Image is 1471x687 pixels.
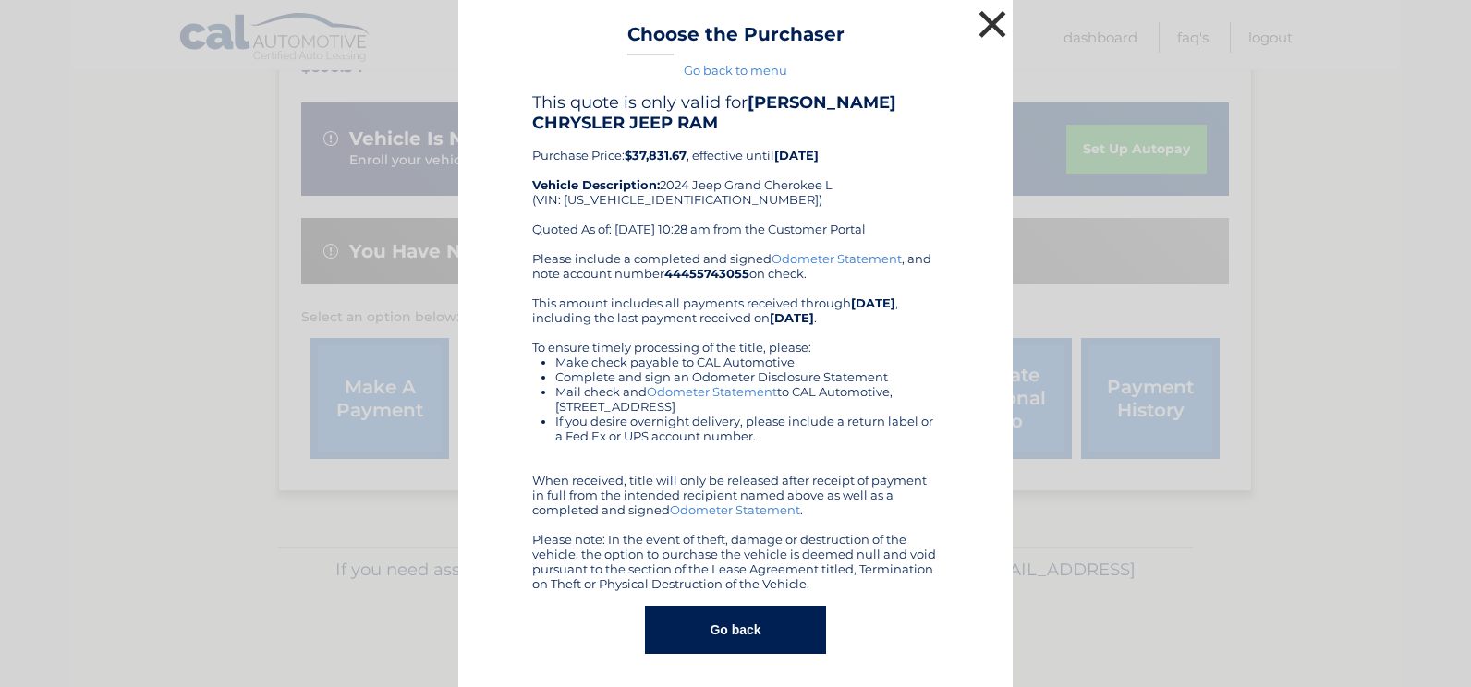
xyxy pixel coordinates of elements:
[974,6,1011,42] button: ×
[532,92,896,133] b: [PERSON_NAME] CHRYSLER JEEP RAM
[684,63,787,78] a: Go back to menu
[625,148,687,163] b: $37,831.67
[555,414,939,443] li: If you desire overnight delivery, please include a return label or a Fed Ex or UPS account number.
[627,23,845,55] h3: Choose the Purchaser
[532,92,939,133] h4: This quote is only valid for
[774,148,819,163] b: [DATE]
[532,92,939,251] div: Purchase Price: , effective until 2024 Jeep Grand Cherokee L (VIN: [US_VEHICLE_IDENTIFICATION_NUM...
[664,266,749,281] b: 44455743055
[670,502,800,517] a: Odometer Statement
[532,251,939,591] div: Please include a completed and signed , and note account number on check. This amount includes al...
[555,369,939,384] li: Complete and sign an Odometer Disclosure Statement
[555,384,939,414] li: Mail check and to CAL Automotive, [STREET_ADDRESS]
[647,384,777,399] a: Odometer Statement
[555,355,939,369] li: Make check payable to CAL Automotive
[851,295,895,310] b: [DATE]
[770,310,814,325] b: [DATE]
[532,177,660,192] strong: Vehicle Description:
[772,251,902,266] a: Odometer Statement
[645,606,825,654] button: Go back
